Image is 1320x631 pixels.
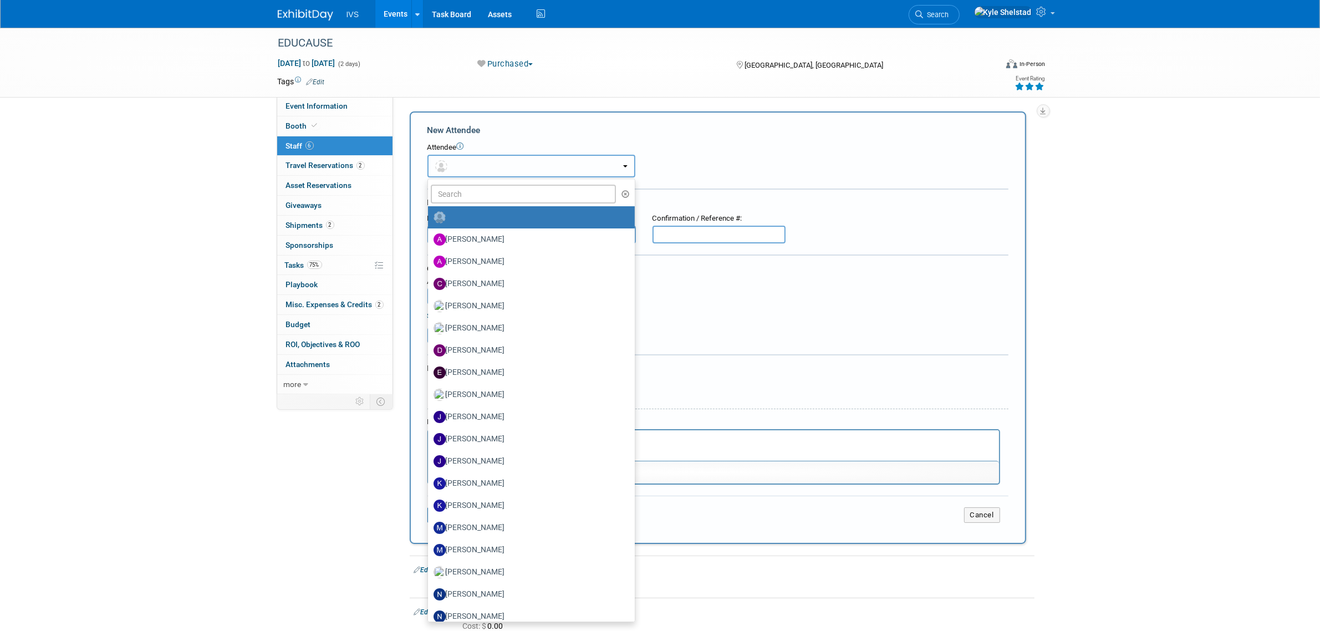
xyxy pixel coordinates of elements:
span: 75% [307,261,322,269]
div: Event Rating [1015,76,1044,82]
label: [PERSON_NAME] [434,475,624,492]
td: Personalize Event Tab Strip [351,394,370,409]
img: K.jpg [434,500,446,512]
img: D.jpg [434,344,446,357]
label: [PERSON_NAME] [434,386,624,404]
img: N.jpg [434,610,446,623]
img: Format-Inperson.png [1006,59,1017,68]
span: IVS [346,10,359,19]
input: Search [431,185,616,203]
span: Travel Reservations [286,161,365,170]
i: Booth reservation complete [312,123,318,129]
img: Kyle Shelstad [974,6,1032,18]
span: [DATE] [DATE] [278,58,336,68]
a: Search [909,5,960,24]
span: 2 [356,161,365,170]
span: Search [924,11,949,19]
span: Cost: $ [463,622,488,630]
span: Misc. Expenses & Credits [286,300,384,309]
span: 0.00 [463,622,508,630]
span: Budget [286,320,311,329]
a: Misc. Expenses & Credits2 [277,295,393,314]
img: Unassigned-User-Icon.png [434,211,446,223]
span: 2 [326,221,334,229]
iframe: Rich Text Area [429,430,999,461]
label: [PERSON_NAME] [434,586,624,603]
a: Tasks75% [277,256,393,275]
td: Tags [278,76,325,87]
label: [PERSON_NAME] [434,253,624,271]
span: 2 [375,301,384,309]
img: ExhibitDay [278,9,333,21]
a: Edit [414,566,432,574]
div: Confirmation / Reference #: [653,213,786,224]
a: Edit [307,78,325,86]
div: Misc. Attachments & Notes [427,363,1008,374]
span: 6 [305,141,314,150]
span: Booth [286,121,320,130]
span: more [284,380,302,389]
a: Playbook [277,275,393,294]
a: Booth [277,116,393,136]
img: A.jpg [434,233,446,246]
img: J.jpg [434,411,446,423]
div: In-Person [1019,60,1045,68]
img: J.jpg [434,433,446,445]
label: [PERSON_NAME] [434,319,624,337]
span: Event Information [286,101,348,110]
label: [PERSON_NAME] [434,497,624,515]
label: [PERSON_NAME] [434,541,624,559]
div: Cost: [427,264,1008,274]
img: N.jpg [434,588,446,601]
label: [PERSON_NAME] [434,231,624,248]
a: Asset Reservations [277,176,393,195]
span: Attachments [286,360,330,369]
label: [PERSON_NAME] [434,452,624,470]
div: [PERSON_NAME] [463,607,1030,618]
label: [PERSON_NAME] [434,342,624,359]
div: New Attendee [427,124,1008,136]
a: ROI, Objectives & ROO [277,335,393,354]
img: K.jpg [434,477,446,490]
img: M.jpg [434,544,446,556]
span: (2 days) [338,60,361,68]
span: Asset Reservations [286,181,352,190]
a: Shipments2 [277,216,393,235]
span: Tasks [285,261,322,269]
label: [PERSON_NAME] [434,563,624,581]
img: M.jpg [434,522,446,534]
div: Notes [427,417,1000,428]
button: Cancel [964,507,1000,523]
span: Playbook [286,280,318,289]
button: Purchased [473,58,537,70]
label: [PERSON_NAME] [434,430,624,448]
span: to [302,59,312,68]
label: [PERSON_NAME] [434,275,624,293]
label: [PERSON_NAME] [434,297,624,315]
a: Staff6 [277,136,393,156]
span: [GEOGRAPHIC_DATA], [GEOGRAPHIC_DATA] [745,61,883,69]
img: J.jpg [434,455,446,467]
a: more [277,375,393,394]
a: Travel Reservations2 [277,156,393,175]
img: C.jpg [434,278,446,290]
img: A.jpg [434,256,446,268]
a: Event Information [277,96,393,116]
div: EDUCAUSE [274,33,980,53]
span: Sponsorships [286,241,334,250]
span: Staff [286,141,314,150]
div: Attendee [427,143,1008,153]
label: [PERSON_NAME] [434,608,624,625]
a: Budget [277,315,393,334]
a: Sponsorships [277,236,393,255]
img: E.jpg [434,367,446,379]
span: Giveaways [286,201,322,210]
div: Registration / Ticket Info (optional) [427,197,1008,208]
a: Giveaways [277,196,393,215]
label: [PERSON_NAME] [434,408,624,426]
div: [PERSON_NAME] [463,565,1030,576]
span: ROI, Objectives & ROO [286,340,360,349]
a: Attachments [277,355,393,374]
div: Event Format [931,58,1046,74]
